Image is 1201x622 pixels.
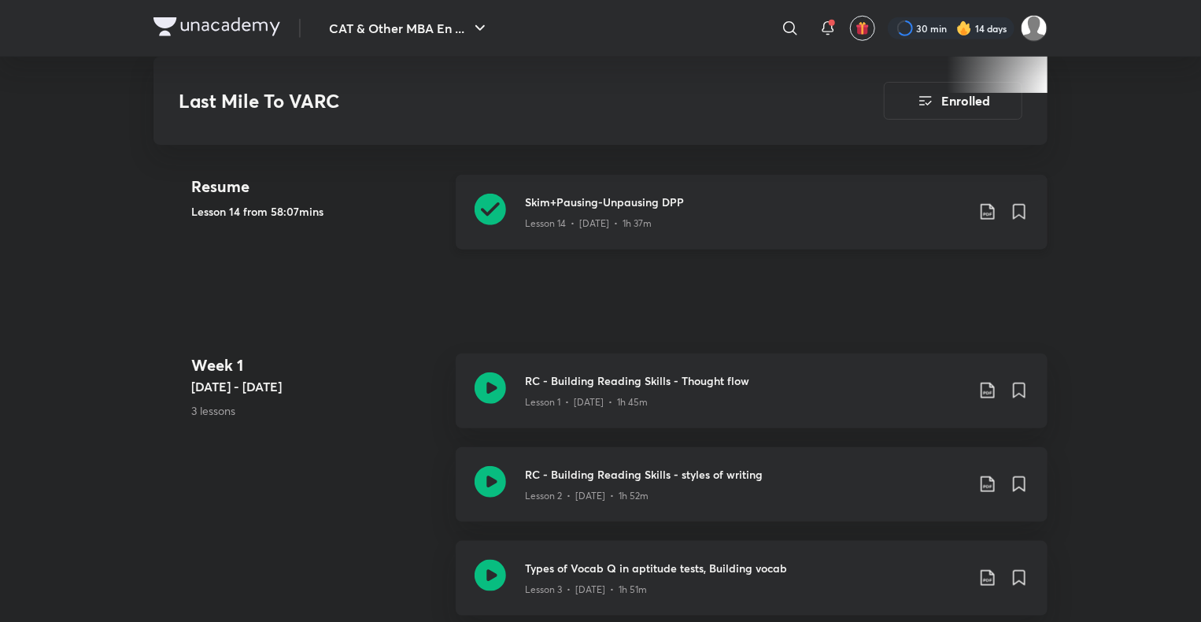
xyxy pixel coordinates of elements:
h4: Resume [191,175,443,198]
h5: [DATE] - [DATE] [191,377,443,396]
h3: Last Mile To VARC [179,90,795,113]
a: Skim+Pausing-Unpausing DPPLesson 14 • [DATE] • 1h 37m [456,175,1048,268]
h5: Lesson 14 from 58:07mins [191,203,443,220]
h3: Types of Vocab Q in aptitude tests, Building vocab [525,560,966,576]
button: Enrolled [884,82,1022,120]
p: Lesson 14 • [DATE] • 1h 37m [525,217,652,231]
p: Lesson 3 • [DATE] • 1h 51m [525,583,647,597]
h3: RC - Building Reading Skills - styles of writing [525,466,966,483]
h3: RC - Building Reading Skills - Thought flow [525,372,966,389]
button: CAT & Other MBA En ... [320,13,499,44]
a: RC - Building Reading Skills - Thought flowLesson 1 • [DATE] • 1h 45m [456,354,1048,447]
p: Lesson 1 • [DATE] • 1h 45m [525,395,648,409]
p: 3 lessons [191,402,443,419]
img: Aparna Dubey [1021,15,1048,42]
button: avatar [850,16,875,41]
p: Lesson 2 • [DATE] • 1h 52m [525,489,649,503]
img: avatar [855,21,870,35]
h3: Skim+Pausing-Unpausing DPP [525,194,966,210]
img: Company Logo [153,17,280,36]
img: streak [956,20,972,36]
h4: Week 1 [191,354,443,377]
a: Company Logo [153,17,280,40]
a: RC - Building Reading Skills - styles of writingLesson 2 • [DATE] • 1h 52m [456,447,1048,541]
